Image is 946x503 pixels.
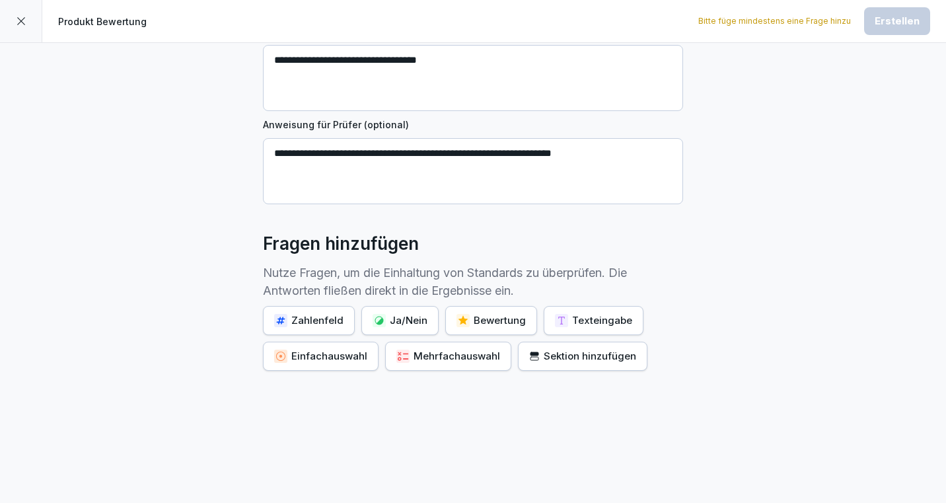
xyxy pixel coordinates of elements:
div: Zahlenfeld [274,313,344,328]
button: Erstellen [864,7,930,35]
p: Produkt Bewertung [58,15,147,28]
button: Zahlenfeld [263,306,355,335]
div: Texteingabe [555,313,632,328]
div: Mehrfachauswahl [396,349,500,364]
button: Mehrfachauswahl [385,342,511,371]
div: Erstellen [875,14,920,28]
div: Sektion hinzufügen [529,349,636,364]
div: Bewertung [456,313,526,328]
button: Bewertung [445,306,537,335]
p: Bitte füge mindestens eine Frage hinzu [698,15,851,27]
div: Ja/Nein [373,313,427,328]
button: Sektion hinzufügen [518,342,647,371]
p: Nutze Fragen, um die Einhaltung von Standards zu überprüfen. Die Antworten fließen direkt in die ... [263,264,683,299]
button: Ja/Nein [361,306,439,335]
button: Einfachauswahl [263,342,379,371]
div: Einfachauswahl [274,349,367,364]
label: Anweisung für Prüfer (optional) [263,118,683,132]
h2: Fragen hinzufügen [263,231,419,257]
button: Texteingabe [544,306,643,335]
